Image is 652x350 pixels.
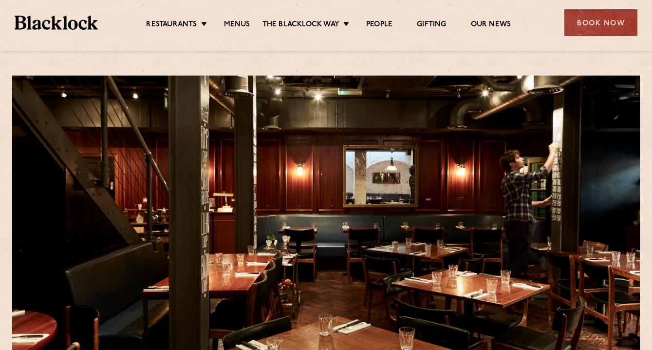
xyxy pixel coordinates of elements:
[146,20,197,31] a: Restaurants
[417,20,446,31] a: Gifting
[224,20,250,31] a: Menus
[471,20,511,31] a: Our News
[564,9,637,36] div: Book Now
[15,16,98,30] img: BL_Textured_Logo-footer-cropped.svg
[366,20,392,31] a: People
[262,20,339,31] a: The Blacklock Way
